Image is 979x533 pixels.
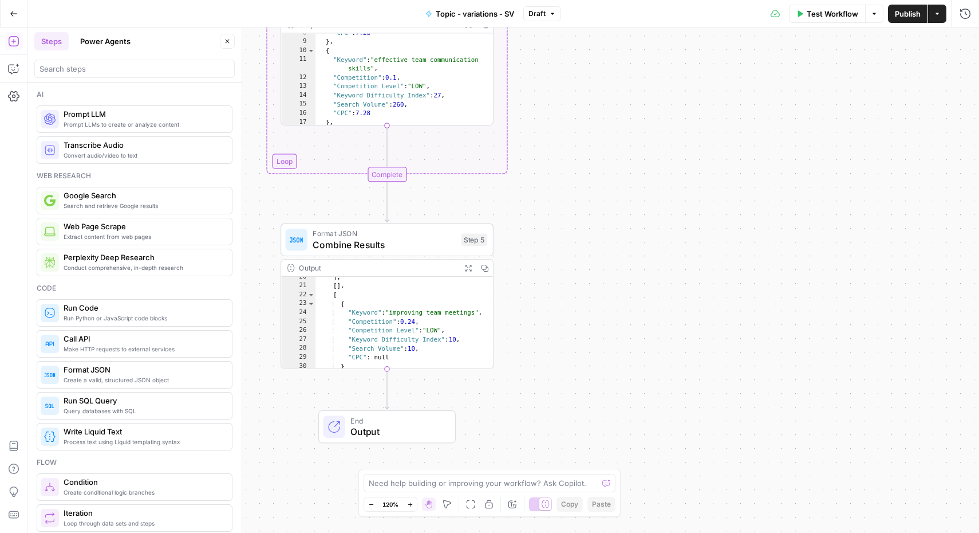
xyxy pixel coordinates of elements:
span: Topic - variations - SV [436,8,514,19]
button: Copy [556,497,583,512]
span: Run SQL Query [64,395,223,406]
span: Loop through data sets and steps [64,519,223,528]
span: Google Search [64,190,223,201]
span: Perplexity Deep Research [64,252,223,263]
button: Draft [523,6,561,21]
span: Condition [64,476,223,488]
span: Format JSON [313,228,456,239]
span: Convert audio/video to text [64,151,223,160]
g: Edge from step_3-iteration-end to step_5 [385,182,389,222]
div: 21 [281,282,315,291]
span: Toggle code folding, rows 22 through 31 [307,291,315,300]
span: End [350,415,444,426]
span: Output [350,425,444,438]
div: 26 [281,327,315,336]
div: Ai [37,89,232,100]
div: Step 5 [461,234,488,246]
span: Write Liquid Text [64,426,223,437]
span: Toggle code folding, rows 23 through 30 [307,300,315,309]
input: Search steps [40,63,230,75]
div: 10 [281,46,315,56]
div: 28 [281,344,315,354]
div: 14 [281,91,315,100]
span: Extract content from web pages [64,232,223,241]
div: Code [37,283,232,293]
g: Edge from step_5 to end [385,369,389,409]
div: 23 [281,300,315,309]
div: Complete [368,167,406,182]
span: Combine Results [313,238,456,252]
div: 25 [281,318,315,327]
div: Complete [281,167,494,182]
span: Web Page Scrape [64,221,223,232]
div: 17 [281,118,315,127]
div: 9 [281,38,315,47]
button: Topic - variations - SV [419,5,521,23]
span: Call API [64,333,223,344]
span: Publish [895,8,921,19]
span: Paste [592,499,611,510]
span: Create a valid, structured JSON object [64,375,223,385]
div: 29 [281,353,315,362]
span: Format JSON [64,364,223,375]
span: Draft [528,9,546,19]
span: Conduct comprehensive, in-depth research [64,263,223,272]
span: Test Workflow [807,8,858,19]
span: Iteration [64,507,223,519]
span: Query databases with SQL [64,406,223,416]
span: Run Python or JavaScript code blocks [64,313,223,323]
div: 27 [281,335,315,344]
span: 120% [382,500,398,509]
div: Format JSONCombine ResultsStep 5Output ], [], [ { "Keyword":"improving team meetings", "Competiti... [281,224,494,369]
div: 20 [281,273,315,282]
div: 30 [281,362,315,371]
span: Make HTTP requests to external services [64,344,223,354]
span: Process text using Liquid templating syntax [64,437,223,446]
div: 13 [281,83,315,92]
div: 11 [281,56,315,73]
div: Web research [37,171,232,181]
button: Publish [888,5,927,23]
div: EndOutput [281,410,494,444]
span: Search and retrieve Google results [64,201,223,210]
div: Output [299,19,456,30]
span: Copy [561,499,578,510]
span: Transcribe Audio [64,139,223,151]
span: Toggle code folding, rows 10 through 17 [307,46,315,56]
button: Test Workflow [789,5,865,23]
div: 12 [281,73,315,83]
span: Prompt LLMs to create or analyze content [64,120,223,129]
span: Create conditional logic branches [64,488,223,497]
div: Output [299,262,456,273]
button: Power Agents [73,32,137,50]
div: 15 [281,100,315,109]
span: Prompt LLM [64,108,223,120]
button: Paste [587,497,615,512]
div: 16 [281,109,315,118]
button: Steps [34,32,69,50]
div: 22 [281,291,315,300]
div: 24 [281,308,315,318]
div: Flow [37,457,232,468]
span: Run Code [64,302,223,313]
